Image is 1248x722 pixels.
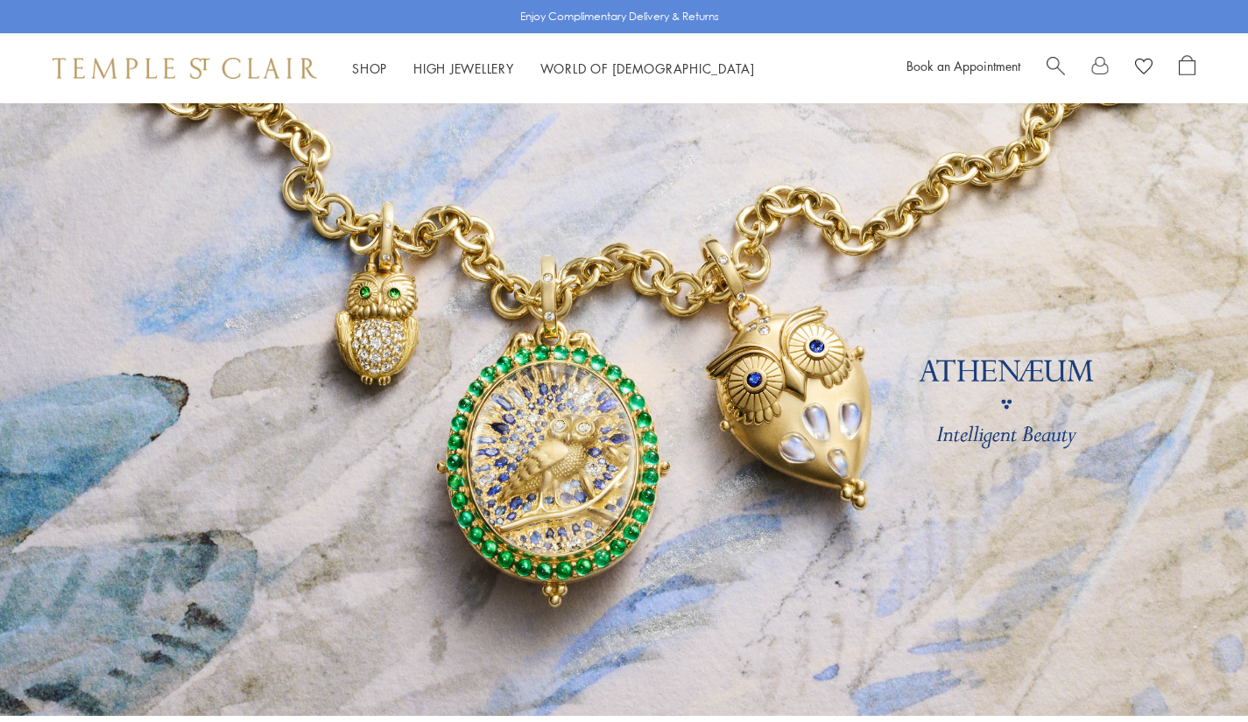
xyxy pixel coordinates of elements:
nav: Main navigation [352,58,755,80]
a: ShopShop [352,60,387,77]
p: Enjoy Complimentary Delivery & Returns [520,8,719,25]
img: Temple St. Clair [53,58,317,79]
a: Book an Appointment [906,57,1020,74]
a: View Wishlist [1135,55,1153,81]
a: Search [1047,55,1065,81]
a: World of [DEMOGRAPHIC_DATA]World of [DEMOGRAPHIC_DATA] [540,60,755,77]
a: High JewelleryHigh Jewellery [413,60,514,77]
iframe: Gorgias live chat messenger [1160,640,1230,704]
a: Open Shopping Bag [1179,55,1195,81]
